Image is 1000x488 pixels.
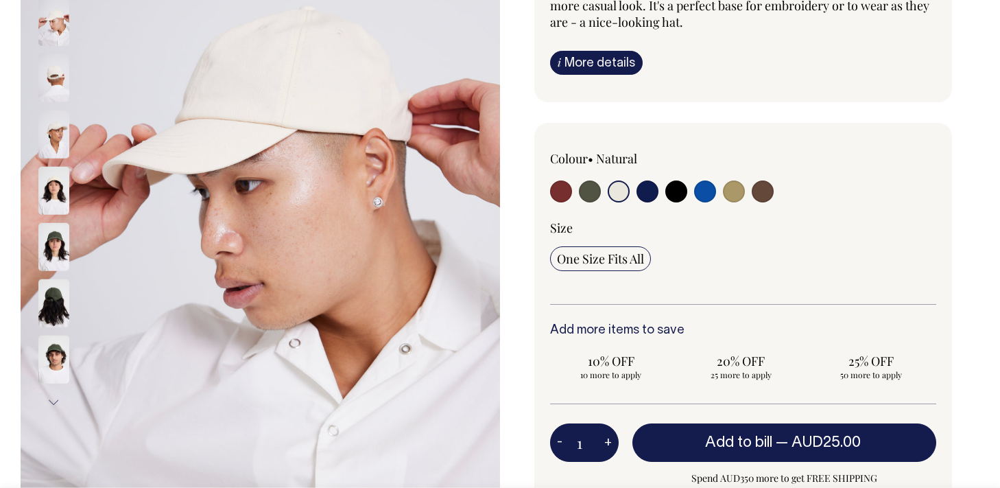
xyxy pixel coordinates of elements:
[38,110,69,158] img: natural
[550,51,643,75] a: iMore details
[558,55,561,69] span: i
[687,369,796,380] span: 25 more to apply
[817,353,925,369] span: 25% OFF
[38,166,69,214] img: natural
[550,150,704,167] div: Colour
[550,324,936,338] h6: Add more items to save
[550,429,569,456] button: -
[687,353,796,369] span: 20% OFF
[557,369,665,380] span: 10 more to apply
[557,251,644,267] span: One Size Fits All
[43,387,64,418] button: Next
[632,470,936,487] span: Spend AUD350 more to get FREE SHIPPING
[705,436,772,450] span: Add to bill
[550,220,936,236] div: Size
[680,349,802,384] input: 20% OFF 25 more to apply
[791,436,861,450] span: AUD25.00
[632,423,936,462] button: Add to bill —AUD25.00
[588,150,593,167] span: •
[776,436,864,450] span: —
[817,369,925,380] span: 50 more to apply
[38,335,69,383] img: olive
[596,150,637,167] label: Natural
[810,349,932,384] input: 25% OFF 50 more to apply
[550,349,672,384] input: 10% OFF 10 more to apply
[557,353,665,369] span: 10% OFF
[550,246,651,271] input: One Size Fits All
[38,54,69,102] img: natural
[597,429,619,456] button: +
[38,279,69,327] img: olive
[38,222,69,270] img: olive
